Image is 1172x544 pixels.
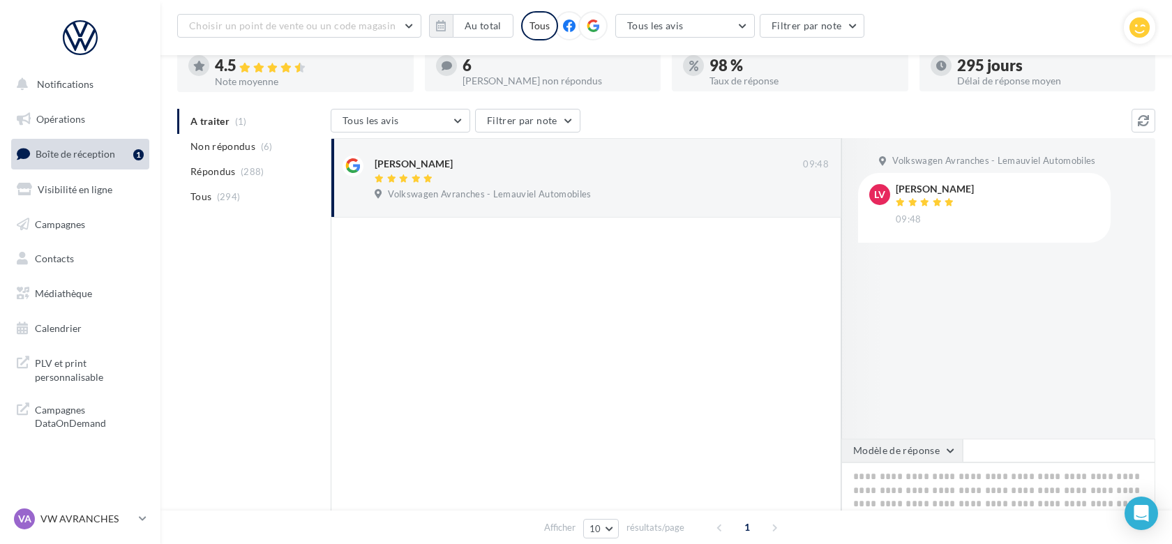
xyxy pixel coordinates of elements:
[803,158,829,171] span: 09:48
[375,157,453,171] div: [PERSON_NAME]
[1125,497,1158,530] div: Open Intercom Messenger
[521,11,558,40] div: Tous
[896,184,974,194] div: [PERSON_NAME]
[957,76,1145,86] div: Délai de réponse moyen
[709,58,897,73] div: 98 %
[8,395,152,436] a: Campagnes DataOnDemand
[544,521,576,534] span: Afficher
[241,166,264,177] span: (288)
[343,114,399,126] span: Tous les avis
[35,287,92,299] span: Médiathèque
[177,14,421,38] button: Choisir un point de vente ou un code magasin
[40,512,133,526] p: VW AVRANCHES
[8,175,152,204] a: Visibilité en ligne
[8,314,152,343] a: Calendrier
[475,109,580,133] button: Filtrer par note
[892,155,1095,167] span: Volkswagen Avranches - Lemauviel Automobiles
[8,105,152,134] a: Opérations
[11,506,149,532] a: VA VW AVRANCHES
[709,76,897,86] div: Taux de réponse
[626,521,684,534] span: résultats/page
[8,139,152,169] a: Boîte de réception1
[36,148,115,160] span: Boîte de réception
[874,188,885,202] span: LV
[331,109,470,133] button: Tous les avis
[217,191,241,202] span: (294)
[589,523,601,534] span: 10
[8,244,152,273] a: Contacts
[37,78,93,90] span: Notifications
[615,14,755,38] button: Tous les avis
[190,190,211,204] span: Tous
[583,519,619,538] button: 10
[8,348,152,389] a: PLV et print personnalisable
[261,141,273,152] span: (6)
[736,516,758,538] span: 1
[35,354,144,384] span: PLV et print personnalisable
[429,14,513,38] button: Au total
[190,139,255,153] span: Non répondus
[760,14,865,38] button: Filtrer par note
[189,20,396,31] span: Choisir un point de vente ou un code magasin
[8,70,146,99] button: Notifications
[35,400,144,430] span: Campagnes DataOnDemand
[388,188,591,201] span: Volkswagen Avranches - Lemauviel Automobiles
[133,149,144,160] div: 1
[896,213,922,226] span: 09:48
[957,58,1145,73] div: 295 jours
[841,439,963,462] button: Modèle de réponse
[36,113,85,125] span: Opérations
[215,77,403,86] div: Note moyenne
[8,279,152,308] a: Médiathèque
[190,165,236,179] span: Répondus
[35,218,85,229] span: Campagnes
[18,512,31,526] span: VA
[627,20,684,31] span: Tous les avis
[38,183,112,195] span: Visibilité en ligne
[8,210,152,239] a: Campagnes
[453,14,513,38] button: Au total
[463,76,650,86] div: [PERSON_NAME] non répondus
[35,252,74,264] span: Contacts
[215,58,403,74] div: 4.5
[463,58,650,73] div: 6
[35,322,82,334] span: Calendrier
